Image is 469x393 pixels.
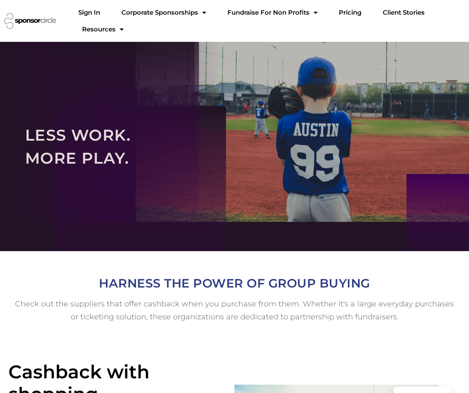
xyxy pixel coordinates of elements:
[13,273,456,293] h2: HARNESS THE POWER OF GROUP BUYING
[13,298,456,323] h5: Check out the suppliers that offer cashback when you purchase from them. Whether it's a large eve...
[4,13,56,29] img: Sponsor Circle logo
[75,21,130,38] a: Resources
[72,4,107,21] a: Sign In
[72,4,469,38] nav: Menu
[376,4,431,21] a: Client Stories
[25,123,444,170] h2: LESS WORK. MORE PLAY.
[332,4,368,21] a: Pricing
[115,4,213,21] a: Corporate SponsorshipsMenu Toggle
[221,4,324,21] a: Fundraise For Non ProfitsMenu Toggle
